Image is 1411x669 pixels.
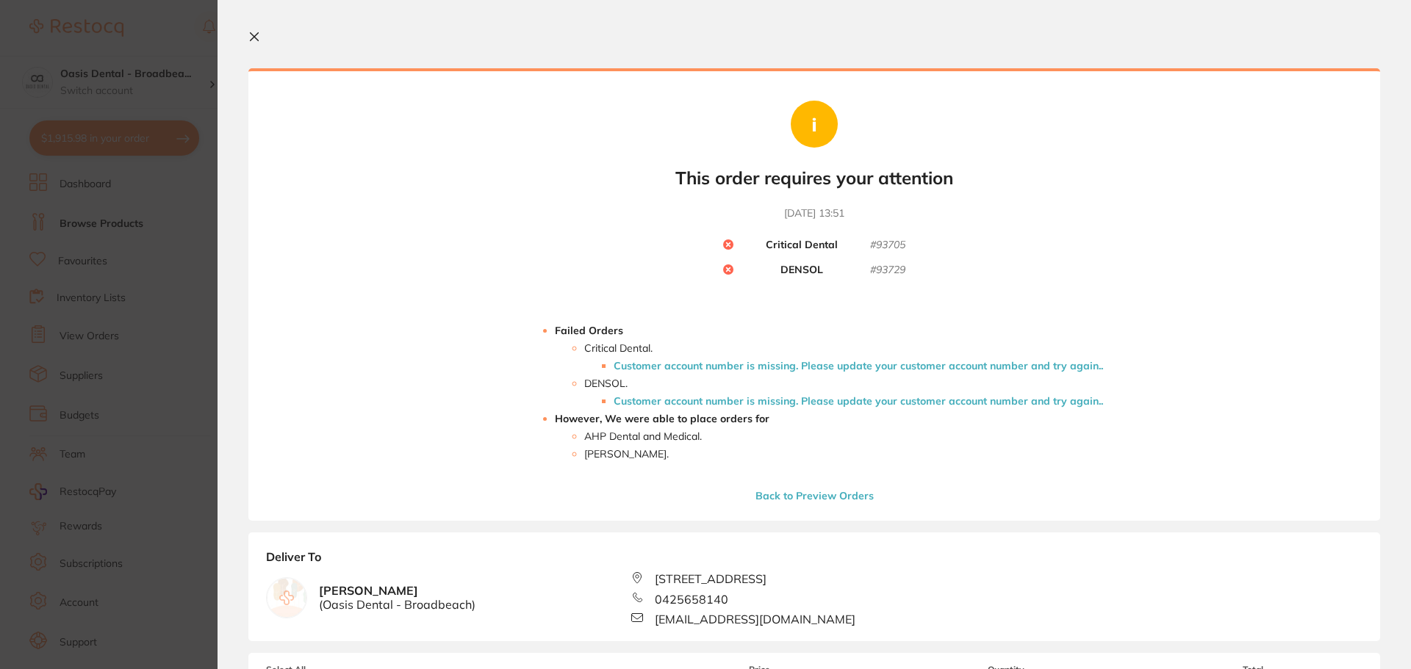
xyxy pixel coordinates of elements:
li: AHP Dental and Medical . [584,430,1103,442]
img: empty.jpg [267,578,306,618]
span: ( Oasis Dental - Broadbeach ) [319,598,475,611]
small: # 93729 [870,264,905,277]
b: Deliver To [266,550,1362,572]
time: [DATE] 13:51 [784,206,844,221]
li: Customer account number is missing. Please update your customer account number and try again. . [614,395,1103,407]
small: # 93705 [870,239,905,252]
b: Critical Dental [766,239,838,252]
span: [STREET_ADDRESS] [655,572,766,585]
b: [PERSON_NAME] [319,584,475,611]
b: DENSOL [780,264,823,277]
li: [PERSON_NAME] . [584,448,1103,460]
li: Critical Dental . [584,342,1103,372]
li: Customer account number is missing. Please update your customer account number and try again. . [614,360,1103,372]
button: Back to Preview Orders [751,489,878,502]
strong: However, We were able to place orders for [555,412,769,425]
span: [EMAIL_ADDRESS][DOMAIN_NAME] [655,612,855,626]
span: 0425658140 [655,593,728,606]
strong: Failed Orders [555,324,623,337]
b: This order requires your attention [675,167,953,189]
li: DENSOL . [584,377,1103,407]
